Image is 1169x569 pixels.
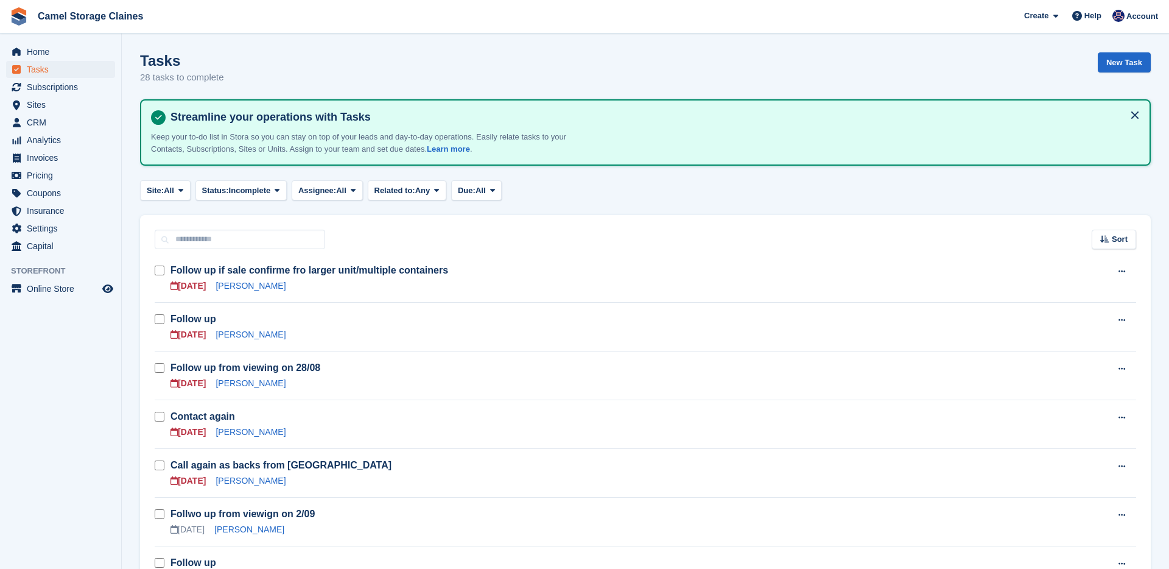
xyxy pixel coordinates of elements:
[170,460,391,470] a: Call again as backs from [GEOGRAPHIC_DATA]
[164,185,174,197] span: All
[166,110,1140,124] h4: Streamline your operations with Tasks
[170,509,315,519] a: Follwo up from viewign on 2/09
[6,79,115,96] a: menu
[27,114,100,131] span: CRM
[27,202,100,219] span: Insurance
[6,149,115,166] a: menu
[202,185,229,197] span: Status:
[451,180,502,200] button: Due: All
[147,185,164,197] span: Site:
[27,79,100,96] span: Subscriptions
[170,265,448,275] a: Follow up if sale confirme fro larger unit/multiple containers
[292,180,363,200] button: Assignee: All
[216,427,286,437] a: [PERSON_NAME]
[170,362,320,373] a: Follow up from viewing on 28/08
[374,185,415,197] span: Related to:
[140,52,224,69] h1: Tasks
[6,220,115,237] a: menu
[27,96,100,113] span: Sites
[427,144,470,154] a: Learn more
[229,185,271,197] span: Incomplete
[214,525,284,534] a: [PERSON_NAME]
[216,330,286,339] a: [PERSON_NAME]
[6,185,115,202] a: menu
[27,238,100,255] span: Capital
[1112,10,1125,22] img: Rod
[1084,10,1101,22] span: Help
[336,185,346,197] span: All
[1098,52,1151,72] a: New Task
[170,523,205,536] div: [DATE]
[368,180,446,200] button: Related to: Any
[6,167,115,184] a: menu
[6,61,115,78] a: menu
[1112,233,1128,246] span: Sort
[6,280,115,297] a: menu
[458,185,476,197] span: Due:
[140,71,224,85] p: 28 tasks to complete
[11,265,121,277] span: Storefront
[476,185,486,197] span: All
[6,114,115,131] a: menu
[216,476,286,486] a: [PERSON_NAME]
[195,180,287,200] button: Status: Incomplete
[170,377,206,390] div: [DATE]
[1126,10,1158,23] span: Account
[170,557,216,568] a: Follow up
[27,61,100,78] span: Tasks
[27,43,100,60] span: Home
[6,202,115,219] a: menu
[170,411,235,422] a: Contact again
[100,281,115,296] a: Preview store
[33,6,148,26] a: Camel Storage Claines
[27,132,100,149] span: Analytics
[10,7,28,26] img: stora-icon-8386f47178a22dfd0bd8f6a31ec36ba5ce8667c1dd55bd0f319d3a0aa187defe.svg
[6,96,115,113] a: menu
[27,167,100,184] span: Pricing
[170,280,206,292] div: [DATE]
[1024,10,1048,22] span: Create
[170,475,206,487] div: [DATE]
[6,43,115,60] a: menu
[170,328,206,341] div: [DATE]
[27,280,100,297] span: Online Store
[6,238,115,255] a: menu
[170,314,216,324] a: Follow up
[140,180,191,200] button: Site: All
[151,131,577,155] p: Keep your to-do list in Stora so you can stay on top of your leads and day-to-day operations. Eas...
[216,378,286,388] a: [PERSON_NAME]
[415,185,430,197] span: Any
[170,426,206,439] div: [DATE]
[216,281,286,291] a: [PERSON_NAME]
[27,220,100,237] span: Settings
[27,149,100,166] span: Invoices
[6,132,115,149] a: menu
[27,185,100,202] span: Coupons
[298,185,336,197] span: Assignee:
